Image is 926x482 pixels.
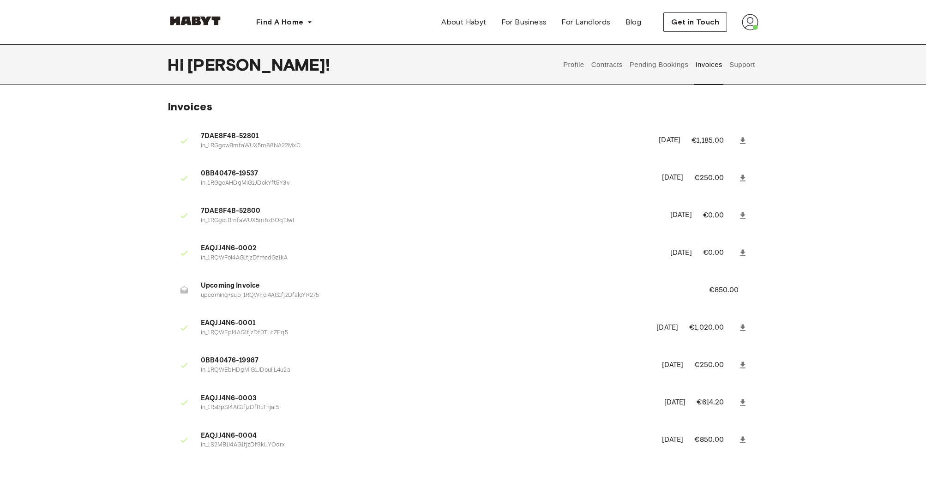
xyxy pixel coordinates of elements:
button: Get in Touch [663,12,727,32]
p: in_1RGgotBmfaWUX5m8zBOqTJwI [201,217,659,225]
span: 7DAE8F4B-52801 [201,131,648,142]
a: About Habyt [434,13,493,31]
span: Hi [168,55,187,74]
p: in_1RQWEpI4AG1fjzDf0TLcZPq5 [201,329,645,337]
span: 0BB40476-19537 [201,169,651,179]
p: €850.00 [709,285,751,296]
span: Invoices [168,100,212,113]
p: [DATE] [662,173,684,183]
span: About Habyt [441,17,486,28]
span: For Landlords [561,17,610,28]
p: €850.00 [694,434,736,446]
img: avatar [742,14,758,30]
p: [DATE] [662,435,684,446]
a: For Business [494,13,554,31]
p: in_1RsBpSI4AG1fjzDfRuThjai5 [201,404,653,412]
p: €0.00 [703,210,736,221]
img: Habyt [168,16,223,25]
p: €250.00 [694,173,736,184]
button: Profile [562,44,586,85]
p: [DATE] [670,210,692,221]
button: Contracts [590,44,624,85]
p: €1,020.00 [689,322,736,333]
p: in_1S2MB1I4AG1fjzDf9kUYOdrx [201,441,651,450]
a: For Landlords [554,13,618,31]
span: 7DAE8F4B-52800 [201,206,659,217]
span: [PERSON_NAME] ! [187,55,330,74]
button: Support [728,44,756,85]
button: Pending Bookings [628,44,690,85]
button: Find A Home [249,13,320,31]
p: €614.20 [697,397,736,408]
span: Upcoming Invoice [201,281,687,291]
p: upcoming+sub_1RQWFoI4AG1fjzDfalcYR275 [201,291,687,300]
p: in_1RGgowBmfaWUX5m88NA22MxC [201,142,648,151]
p: €0.00 [703,247,736,259]
span: EAQJJ4N6-0004 [201,431,651,441]
p: in_1RQWEbHDgMiG1JDouIiL4u2a [201,366,651,375]
p: in_1RGgoAHDgMiG1JDokYft5Y3v [201,179,651,188]
p: €250.00 [694,360,736,371]
button: Invoices [694,44,723,85]
p: [DATE] [662,360,684,371]
a: Blog [618,13,649,31]
div: user profile tabs [560,44,758,85]
span: For Business [501,17,547,28]
span: Blog [625,17,642,28]
p: [DATE] [664,398,686,408]
span: Get in Touch [671,17,719,28]
span: Find A Home [256,17,303,28]
p: in_1RQWFoI4AG1fjzDfmedGz1kA [201,254,659,263]
span: 0BB40476-19987 [201,355,651,366]
p: [DATE] [670,248,692,259]
span: EAQJJ4N6-0002 [201,243,659,254]
p: [DATE] [656,323,678,333]
p: €1,185.00 [691,135,736,146]
span: EAQJJ4N6-0003 [201,393,653,404]
p: [DATE] [659,135,680,146]
span: EAQJJ4N6-0001 [201,318,645,329]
